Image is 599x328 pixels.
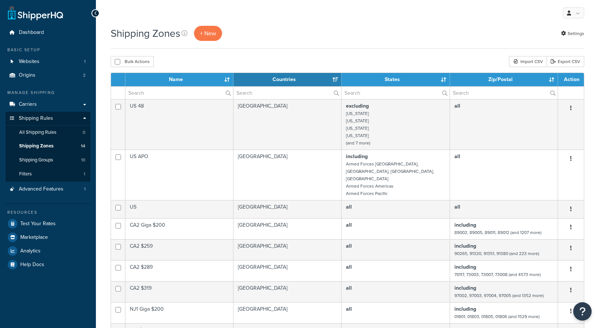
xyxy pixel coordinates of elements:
small: 97002, 97003, 97004, 97005 (and 1352 more) [454,292,544,299]
small: 89002, 89005, 89011, 89012 (and 1207 more) [454,229,541,236]
th: Name: activate to sort column ascending [125,73,233,86]
td: [GEOGRAPHIC_DATA] [233,150,342,200]
a: Filters 1 [6,167,90,181]
input: Search [233,87,341,99]
a: Test Your Rates [6,217,90,230]
button: Open Resource Center [573,302,592,321]
small: [US_STATE] [346,125,369,132]
td: [GEOGRAPHIC_DATA] [233,302,342,323]
b: including [454,242,476,250]
small: Armed Forces Pacific [346,190,388,197]
li: Filters [6,167,90,181]
th: Countries: activate to sort column ascending [233,73,342,86]
span: Shipping Rules [19,115,53,122]
span: Test Your Rates [20,221,56,227]
b: all [346,242,352,250]
b: excluding [346,102,369,110]
a: Advanced Features 1 [6,182,90,196]
a: Marketplace [6,231,90,244]
span: 1 [84,171,85,177]
span: Origins [19,72,35,78]
span: Carriers [19,101,37,108]
a: Shipping Groups 10 [6,153,90,167]
small: Armed Forces Americas [346,183,394,189]
small: [US_STATE] [346,110,369,117]
td: [GEOGRAPHIC_DATA] [233,239,342,260]
td: US APO [125,150,233,200]
b: all [454,153,460,160]
a: Export CSV [547,56,584,67]
button: Bulk Actions [111,56,154,67]
li: Advanced Features [6,182,90,196]
a: Shipping Rules [6,112,90,125]
a: Analytics [6,244,90,258]
b: including [454,263,476,271]
a: Dashboard [6,26,90,39]
input: Search [342,87,449,99]
span: Help Docs [20,262,44,268]
small: [US_STATE] [346,132,369,139]
td: [GEOGRAPHIC_DATA] [233,200,342,218]
a: Settings [561,28,584,39]
small: 90265, 91320, 91351, 91380 (and 223 more) [454,250,539,257]
small: [US_STATE] [346,118,369,124]
div: Basic Setup [6,47,90,53]
input: Search [450,87,558,99]
div: Import CSV [509,56,547,67]
a: Origins 2 [6,69,90,82]
small: Armed Forces [GEOGRAPHIC_DATA], [GEOGRAPHIC_DATA], [GEOGRAPHIC_DATA], [GEOGRAPHIC_DATA] [346,161,434,182]
b: all [346,263,352,271]
a: Help Docs [6,258,90,271]
span: 10 [81,157,85,163]
span: Analytics [20,248,41,254]
li: Shipping Groups [6,153,90,167]
b: including [454,284,476,292]
b: all [454,203,460,211]
span: 2 [83,72,86,78]
span: 14 [81,143,85,149]
td: US 48 [125,99,233,150]
a: ShipperHQ Home [8,6,63,20]
a: Websites 1 [6,55,90,69]
span: Dashboard [19,29,44,36]
b: all [346,284,352,292]
td: [GEOGRAPHIC_DATA] [233,99,342,150]
td: NJ1 Giga $200 [125,302,233,323]
input: Search [125,87,233,99]
a: Carriers [6,98,90,111]
a: Shipping Zones 14 [6,139,90,153]
span: 0 [83,129,85,136]
b: all [346,305,352,313]
td: [GEOGRAPHIC_DATA] [233,260,342,281]
span: 1 [84,59,86,65]
td: US [125,200,233,218]
b: all [346,203,352,211]
span: + New [200,29,216,38]
td: CA2 $319 [125,281,233,302]
td: CA2 $289 [125,260,233,281]
b: including [454,305,476,313]
span: Shipping Groups [19,157,53,163]
th: States: activate to sort column ascending [342,73,450,86]
th: Action [558,73,584,86]
li: Shipping Zones [6,139,90,153]
li: Origins [6,69,90,82]
td: [GEOGRAPHIC_DATA] [233,281,342,302]
li: Shipping Rules [6,112,90,182]
span: Advanced Features [19,186,63,192]
small: 01801, 01803, 01805, 01806 (and 1529 more) [454,313,540,320]
span: Websites [19,59,39,65]
b: all [346,221,352,229]
li: Websites [6,55,90,69]
li: All Shipping Rules [6,126,90,139]
td: [GEOGRAPHIC_DATA] [233,218,342,239]
div: Manage Shipping [6,90,90,96]
small: 70117, 73003, 73007, 73008 (and 4573 more) [454,271,541,278]
a: All Shipping Rules 0 [6,126,90,139]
